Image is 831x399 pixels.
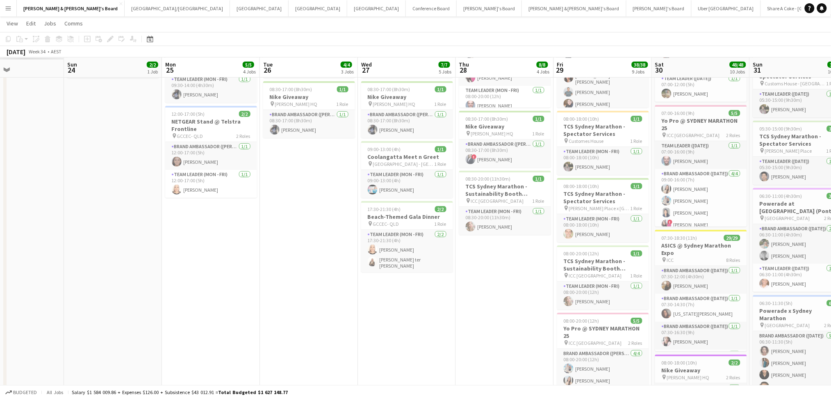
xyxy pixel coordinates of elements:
[125,0,230,16] button: [GEOGRAPHIC_DATA]/[GEOGRAPHIC_DATA]
[61,18,86,29] a: Comms
[626,0,692,16] button: [PERSON_NAME]'s Board
[457,0,522,16] button: [PERSON_NAME]'s Board
[26,20,36,27] span: Edit
[7,48,25,56] div: [DATE]
[4,388,38,397] button: Budgeted
[406,0,457,16] button: Conference Board
[692,0,761,16] button: Uber [GEOGRAPHIC_DATA]
[41,18,59,29] a: Jobs
[347,0,406,16] button: [GEOGRAPHIC_DATA]
[522,0,626,16] button: [PERSON_NAME] & [PERSON_NAME]'s Board
[45,389,65,395] span: All jobs
[3,18,21,29] a: View
[289,0,347,16] button: [GEOGRAPHIC_DATA]
[13,390,37,395] span: Budgeted
[44,20,56,27] span: Jobs
[72,389,288,395] div: Salary $1 584 009.86 + Expenses $126.00 + Subsistence $43 012.91 =
[51,48,61,55] div: AEST
[7,20,18,27] span: View
[23,18,39,29] a: Edit
[230,0,289,16] button: [GEOGRAPHIC_DATA]
[218,389,288,395] span: Total Budgeted $1 627 148.77
[64,20,83,27] span: Comms
[17,0,125,16] button: [PERSON_NAME] & [PERSON_NAME]'s Board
